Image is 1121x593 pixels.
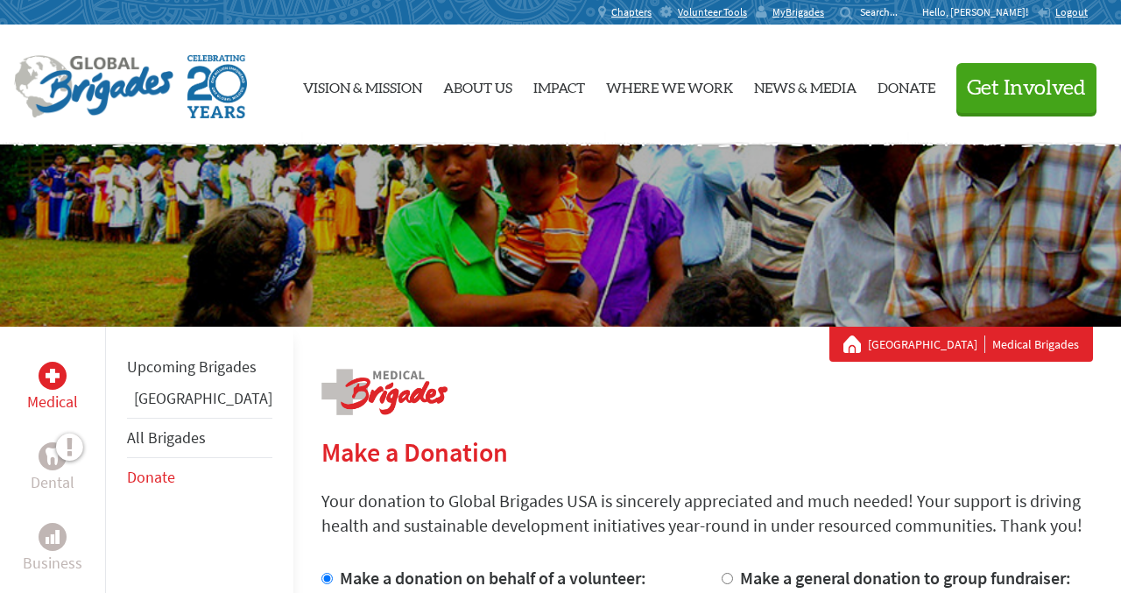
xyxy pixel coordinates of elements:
[14,55,173,118] img: Global Brigades Logo
[878,39,935,131] a: Donate
[740,567,1071,589] label: Make a general donation to group fundraiser:
[187,55,247,118] img: Global Brigades Celebrating 20 Years
[127,418,272,458] li: All Brigades
[860,5,910,18] input: Search...
[321,369,448,415] img: logo-medical.png
[23,523,82,575] a: BusinessBusiness
[606,39,733,131] a: Where We Work
[443,39,512,131] a: About Us
[922,5,1037,19] p: Hello, [PERSON_NAME]!
[533,39,585,131] a: Impact
[39,523,67,551] div: Business
[127,458,272,497] li: Donate
[27,390,78,414] p: Medical
[46,530,60,544] img: Business
[1037,5,1088,19] a: Logout
[340,567,646,589] label: Make a donation on behalf of a volunteer:
[127,357,257,377] a: Upcoming Brigades
[127,386,272,418] li: Guatemala
[127,467,175,487] a: Donate
[39,442,67,470] div: Dental
[754,39,857,131] a: News & Media
[1055,5,1088,18] span: Logout
[46,369,60,383] img: Medical
[31,470,74,495] p: Dental
[303,39,422,131] a: Vision & Mission
[868,335,985,353] a: [GEOGRAPHIC_DATA]
[843,335,1079,353] div: Medical Brigades
[127,427,206,448] a: All Brigades
[134,388,272,408] a: [GEOGRAPHIC_DATA]
[967,78,1086,99] span: Get Involved
[23,551,82,575] p: Business
[31,442,74,495] a: DentalDental
[39,362,67,390] div: Medical
[27,362,78,414] a: MedicalMedical
[321,436,1093,468] h2: Make a Donation
[772,5,824,19] span: MyBrigades
[127,348,272,386] li: Upcoming Brigades
[611,5,652,19] span: Chapters
[956,63,1096,113] button: Get Involved
[46,448,60,464] img: Dental
[678,5,747,19] span: Volunteer Tools
[321,489,1093,538] p: Your donation to Global Brigades USA is sincerely appreciated and much needed! Your support is dr...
